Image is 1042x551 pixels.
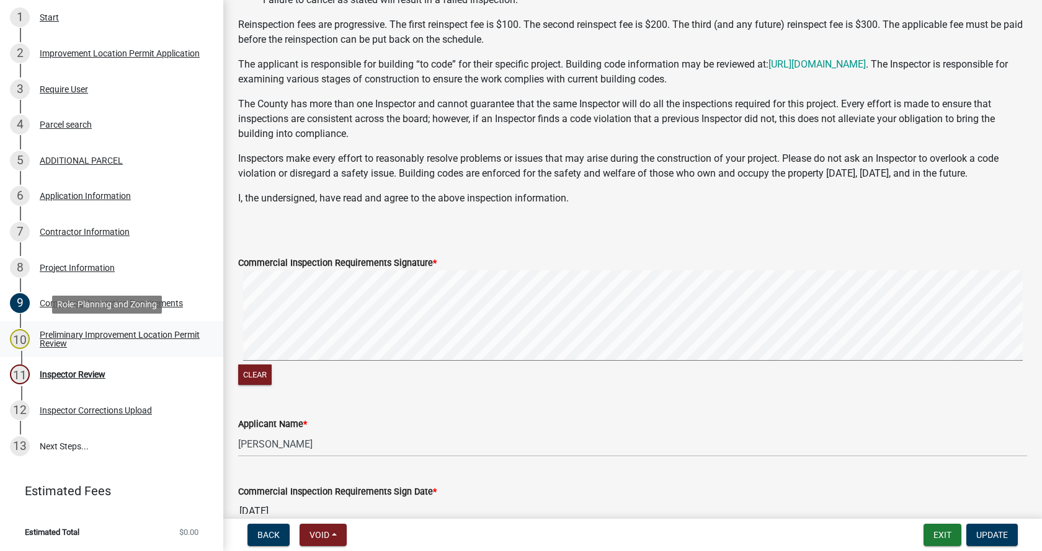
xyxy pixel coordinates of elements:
[40,263,115,272] div: Project Information
[238,97,1027,141] p: The County has more than one Inspector and cannot guarantee that the same Inspector will do all t...
[40,299,183,307] div: Commercial Inspection Requirements
[238,488,437,496] label: Commercial Inspection Requirements Sign Date
[40,120,92,129] div: Parcel search
[25,528,79,536] span: Estimated Total
[10,79,30,99] div: 3
[10,364,30,384] div: 11
[238,191,1027,206] p: I, the undersigned, have read and agree to the above inspection information.
[976,530,1008,540] span: Update
[40,192,131,200] div: Application Information
[40,13,59,22] div: Start
[257,530,280,540] span: Back
[10,7,30,27] div: 1
[179,528,198,536] span: $0.00
[10,186,30,206] div: 6
[10,478,203,503] a: Estimated Fees
[40,406,152,415] div: Inspector Corrections Upload
[40,370,105,379] div: Inspector Review
[40,85,88,94] div: Require User
[10,258,30,278] div: 8
[40,227,130,236] div: Contractor Information
[40,330,203,348] div: Preliminary Improvement Location Permit Review
[238,151,1027,181] p: Inspectors make every effort to reasonably resolve problems or issues that may arise during the c...
[966,524,1018,546] button: Update
[10,329,30,349] div: 10
[309,530,329,540] span: Void
[40,49,200,58] div: Improvement Location Permit Application
[238,364,272,385] button: Clear
[52,296,162,314] div: Role: Planning and Zoning
[768,58,866,70] a: [URL][DOMAIN_NAME]
[10,151,30,170] div: 5
[10,43,30,63] div: 2
[238,420,307,429] label: Applicant Name
[238,57,1027,87] p: The applicant is responsible for building “to code” for their specific project. Building code inf...
[238,259,437,268] label: Commercial Inspection Requirements Signature
[10,222,30,242] div: 7
[10,115,30,134] div: 4
[924,524,961,546] button: Exit
[10,400,30,420] div: 12
[10,436,30,456] div: 13
[300,524,347,546] button: Void
[40,156,123,165] div: ADDITIONAL PARCEL
[238,17,1027,47] p: Reinspection fees are progressive. The first reinspect fee is $100. The second reinspect fee is $...
[247,524,290,546] button: Back
[10,293,30,313] div: 9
